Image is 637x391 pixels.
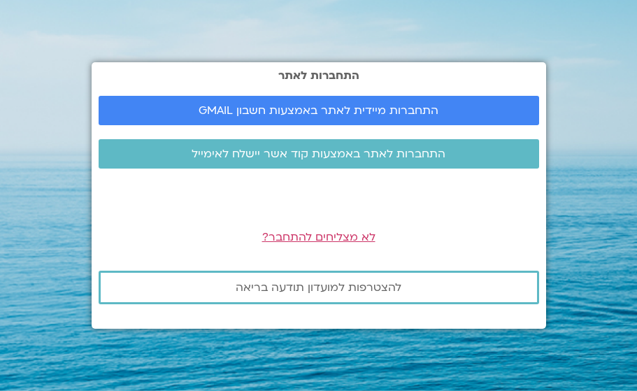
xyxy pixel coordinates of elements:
a: להצטרפות למועדון תודעה בריאה [99,271,539,304]
span: להצטרפות למועדון תודעה בריאה [236,281,401,294]
span: התחברות מיידית לאתר באמצעות חשבון GMAIL [199,104,438,117]
a: התחברות לאתר באמצעות קוד אשר יישלח לאימייל [99,139,539,169]
h2: התחברות לאתר [99,69,539,82]
span: התחברות לאתר באמצעות קוד אשר יישלח לאימייל [192,148,445,160]
a: התחברות מיידית לאתר באמצעות חשבון GMAIL [99,96,539,125]
a: לא מצליחים להתחבר? [262,229,375,245]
